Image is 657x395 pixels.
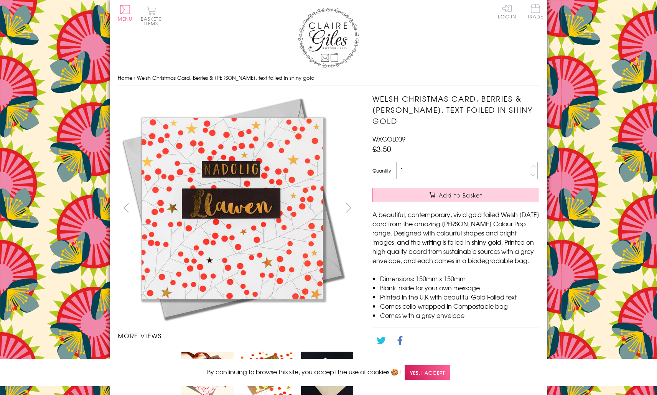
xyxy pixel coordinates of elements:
span: Welsh Christmas Card, Berries & [PERSON_NAME], text foiled in shiny gold [137,74,315,81]
span: Trade [527,4,543,19]
h3: More views [118,331,357,340]
li: Comes cello wrapped in Compostable bag [380,301,539,311]
li: Comes with a grey envelope [380,311,539,320]
a: Log In [498,4,516,19]
p: A beautiful, contemporary, vivid gold foiled Welsh [DATE] card from the amazing [PERSON_NAME] Col... [372,210,539,265]
span: Yes, I accept [405,365,450,380]
a: Trade [527,4,543,20]
button: next [340,199,357,216]
img: Welsh Christmas Card, Berries & Twigs, text foiled in shiny gold [118,93,348,323]
span: › [134,74,135,81]
button: prev [118,199,135,216]
span: WXCOL009 [372,134,405,143]
button: Basket0 items [141,6,162,26]
li: Blank inside for your own message [380,283,539,292]
span: Add to Basket [439,191,482,199]
button: Menu [118,5,133,21]
li: Printed in the U.K with beautiful Gold Foiled text [380,292,539,301]
nav: breadcrumbs [118,70,540,86]
button: Add to Basket [372,188,539,202]
span: Menu [118,15,133,22]
label: Quantity [372,167,391,174]
a: Go back to the collection [379,357,453,366]
img: Claire Giles Greetings Cards [298,8,359,68]
img: Welsh Christmas Card, Berries & Twigs, text foiled in shiny gold [147,357,148,357]
h1: Welsh Christmas Card, Berries & [PERSON_NAME], text foiled in shiny gold [372,93,539,126]
li: Dimensions: 150mm x 150mm [380,274,539,283]
span: 0 items [144,15,162,27]
a: Home [118,74,132,81]
span: £3.50 [372,143,391,154]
